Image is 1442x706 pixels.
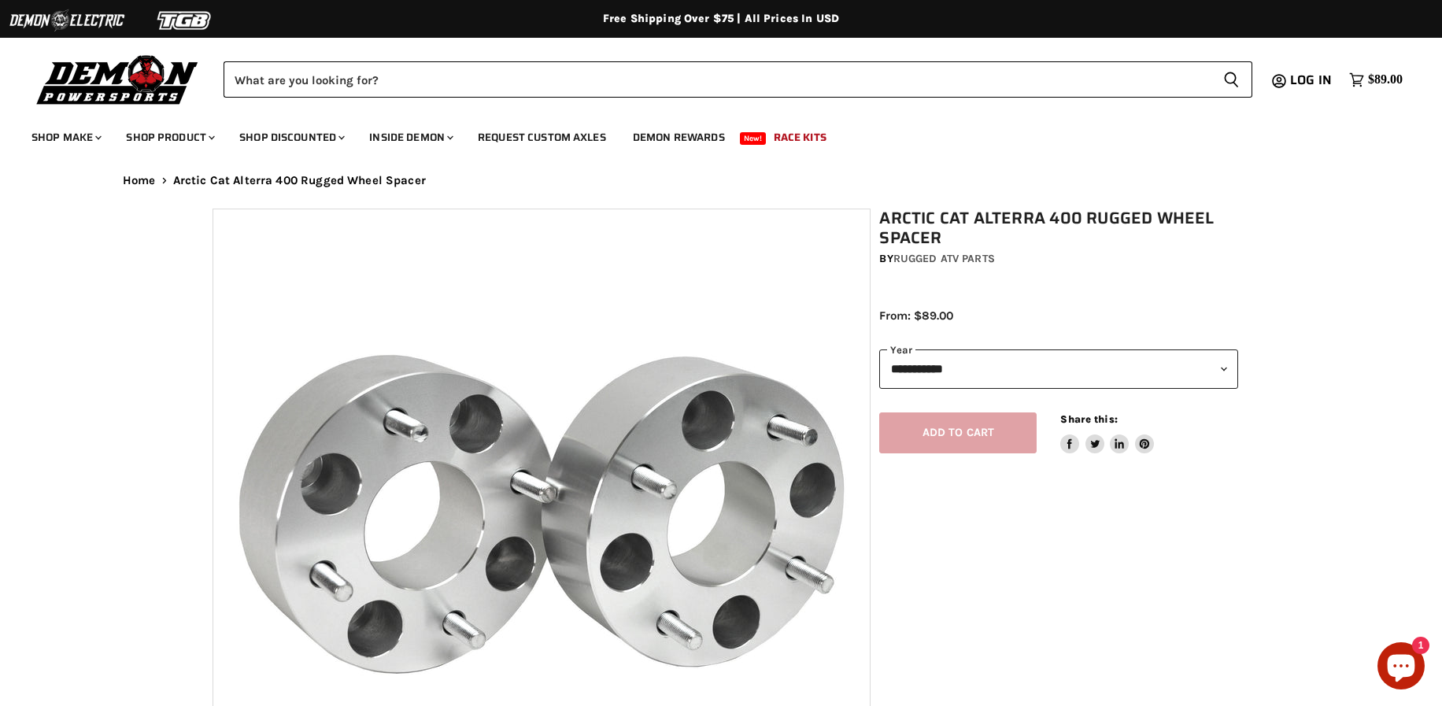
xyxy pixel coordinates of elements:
a: $89.00 [1341,68,1411,91]
a: Home [123,174,156,187]
span: Arctic Cat Alterra 400 Rugged Wheel Spacer [173,174,426,187]
a: Log in [1283,73,1341,87]
h1: Arctic Cat Alterra 400 Rugged Wheel Spacer [879,209,1238,248]
a: Shop Product [114,121,224,153]
form: Product [224,61,1252,98]
a: Request Custom Axles [466,121,618,153]
span: Share this: [1060,413,1117,425]
span: $89.00 [1368,72,1403,87]
div: Free Shipping Over $75 | All Prices In USD [91,12,1351,26]
nav: Breadcrumbs [91,174,1351,187]
div: by [879,250,1238,268]
a: Demon Rewards [621,121,737,153]
ul: Main menu [20,115,1399,153]
a: Rugged ATV Parts [893,252,995,265]
img: Demon Electric Logo 2 [8,6,126,35]
a: Shop Discounted [227,121,354,153]
select: year [879,349,1238,388]
a: Race Kits [762,121,838,153]
span: New! [740,132,767,145]
a: Shop Make [20,121,111,153]
span: From: $89.00 [879,309,953,323]
img: TGB Logo 2 [126,6,244,35]
input: Search [224,61,1211,98]
aside: Share this: [1060,412,1154,454]
span: Log in [1290,70,1332,90]
inbox-online-store-chat: Shopify online store chat [1373,642,1429,693]
button: Search [1211,61,1252,98]
a: Inside Demon [357,121,463,153]
img: Demon Powersports [31,51,204,107]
